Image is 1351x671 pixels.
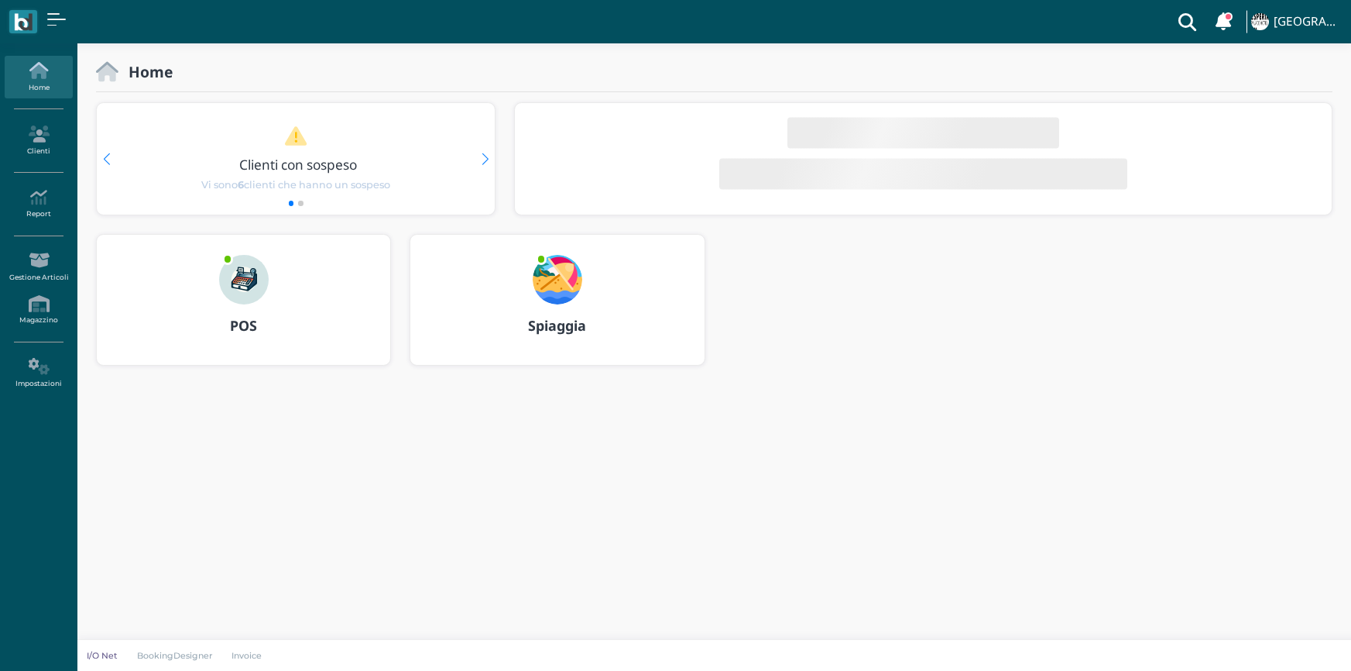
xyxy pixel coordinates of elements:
[126,126,465,192] a: Clienti con sospeso Vi sono6clienti che hanno un sospeso
[96,234,391,384] a: ... POS
[410,234,705,384] a: ... Spiaggia
[5,183,72,225] a: Report
[5,119,72,162] a: Clienti
[533,255,582,305] img: ...
[1274,15,1342,29] h4: [GEOGRAPHIC_DATA]
[201,177,390,192] span: Vi sono clienti che hanno un sospeso
[129,157,468,172] h3: Clienti con sospeso
[14,13,32,31] img: logo
[5,289,72,332] a: Magazzino
[5,246,72,288] a: Gestione Articoli
[230,316,257,335] b: POS
[219,255,269,305] img: ...
[5,352,72,394] a: Impostazioni
[1251,13,1268,30] img: ...
[97,103,495,215] div: 1 / 2
[238,179,244,191] b: 6
[1241,623,1338,658] iframe: Help widget launcher
[118,64,173,80] h2: Home
[1249,3,1342,40] a: ... [GEOGRAPHIC_DATA]
[103,153,110,165] div: Previous slide
[482,153,489,165] div: Next slide
[5,56,72,98] a: Home
[528,316,586,335] b: Spiaggia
